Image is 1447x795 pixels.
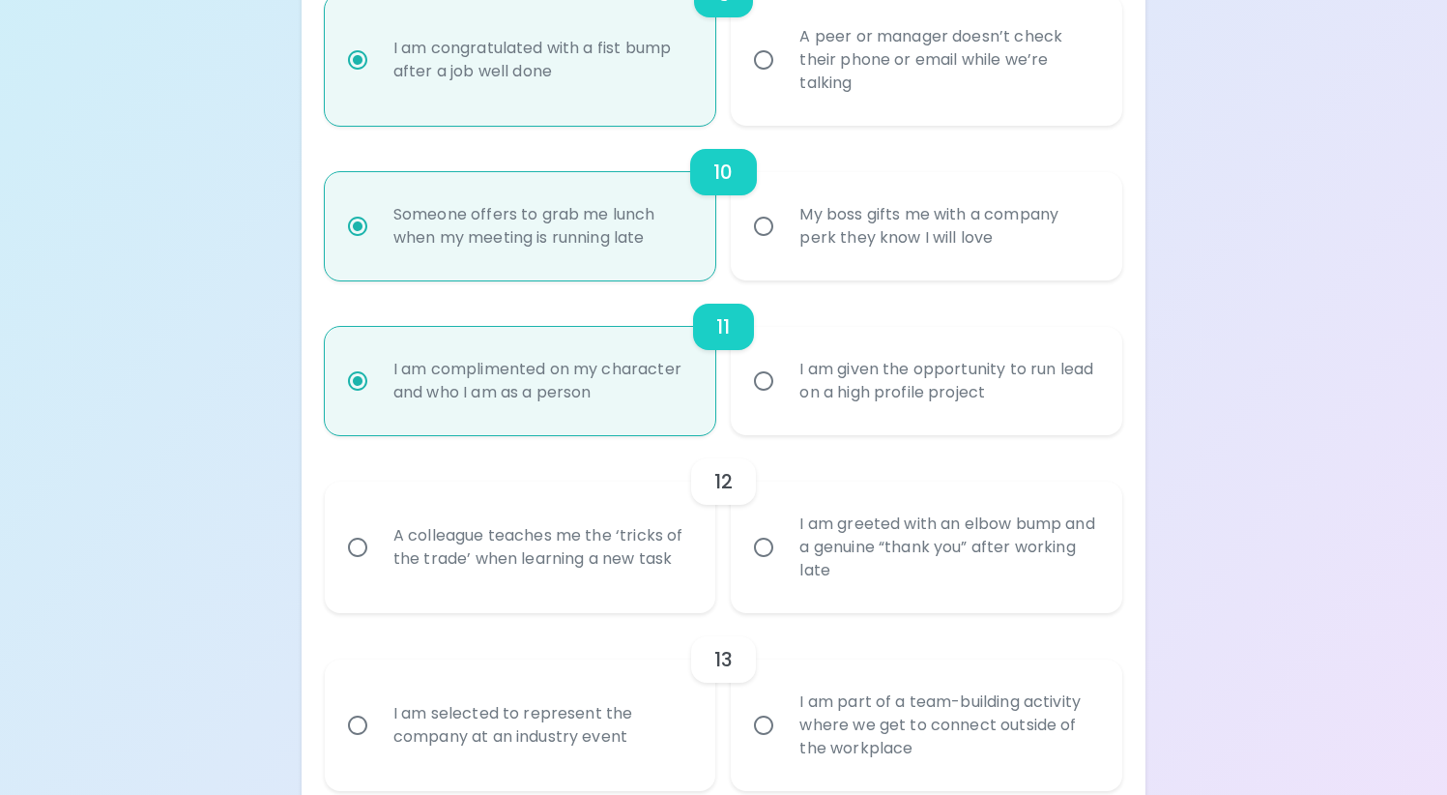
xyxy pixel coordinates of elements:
[713,157,733,188] h6: 10
[378,335,706,427] div: I am complimented on my character and who I am as a person
[716,311,730,342] h6: 11
[378,14,706,106] div: I am congratulated with a fist bump after a job well done
[325,126,1122,280] div: choice-group-check
[378,501,706,594] div: A colleague teaches me the ‘tricks of the trade’ when learning a new task
[784,667,1112,783] div: I am part of a team-building activity where we get to connect outside of the workplace
[325,435,1122,613] div: choice-group-check
[784,2,1112,118] div: A peer or manager doesn’t check their phone or email while we’re talking
[714,466,733,497] h6: 12
[784,180,1112,273] div: My boss gifts me with a company perk they know I will love
[784,489,1112,605] div: I am greeted with an elbow bump and a genuine “thank you” after working late
[714,644,733,675] h6: 13
[784,335,1112,427] div: I am given the opportunity to run lead on a high profile project
[378,180,706,273] div: Someone offers to grab me lunch when my meeting is running late
[325,280,1122,435] div: choice-group-check
[378,679,706,772] div: I am selected to represent the company at an industry event
[325,613,1122,791] div: choice-group-check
